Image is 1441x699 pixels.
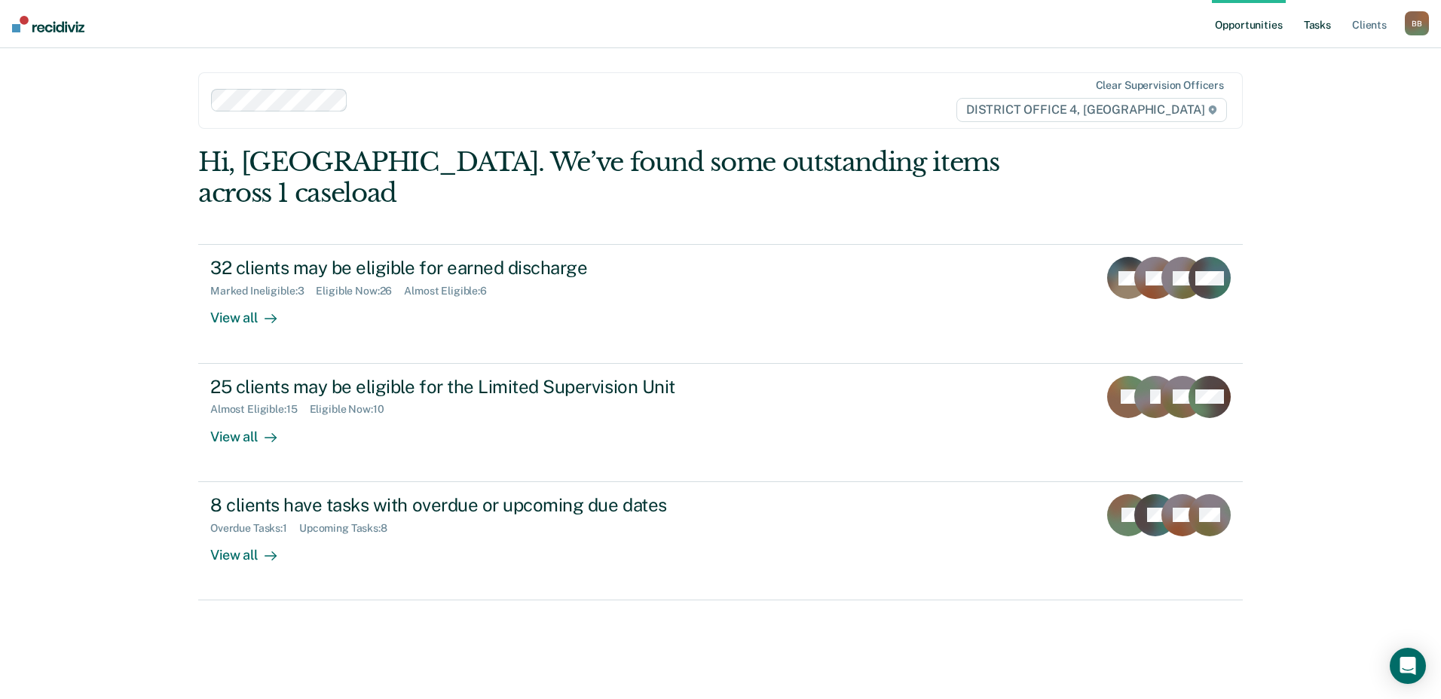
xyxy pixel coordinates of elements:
div: Open Intercom Messenger [1390,648,1426,684]
div: Marked Ineligible : 3 [210,285,316,298]
span: DISTRICT OFFICE 4, [GEOGRAPHIC_DATA] [956,98,1227,122]
div: View all [210,298,295,327]
a: 25 clients may be eligible for the Limited Supervision UnitAlmost Eligible:15Eligible Now:10View all [198,364,1243,482]
div: Almost Eligible : 6 [404,285,499,298]
div: Almost Eligible : 15 [210,403,310,416]
div: Clear supervision officers [1096,79,1224,92]
div: View all [210,534,295,563]
a: 8 clients have tasks with overdue or upcoming due datesOverdue Tasks:1Upcoming Tasks:8View all [198,482,1243,600]
div: 8 clients have tasks with overdue or upcoming due dates [210,494,739,516]
img: Recidiviz [12,16,84,32]
div: B B [1405,11,1429,35]
div: 32 clients may be eligible for earned discharge [210,257,739,279]
div: Eligible Now : 26 [316,285,404,298]
div: Hi, [GEOGRAPHIC_DATA]. We’ve found some outstanding items across 1 caseload [198,147,1034,209]
div: Eligible Now : 10 [310,403,396,416]
div: Upcoming Tasks : 8 [299,522,399,535]
button: BB [1405,11,1429,35]
a: 32 clients may be eligible for earned dischargeMarked Ineligible:3Eligible Now:26Almost Eligible:... [198,244,1243,363]
div: View all [210,416,295,445]
div: 25 clients may be eligible for the Limited Supervision Unit [210,376,739,398]
div: Overdue Tasks : 1 [210,522,299,535]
